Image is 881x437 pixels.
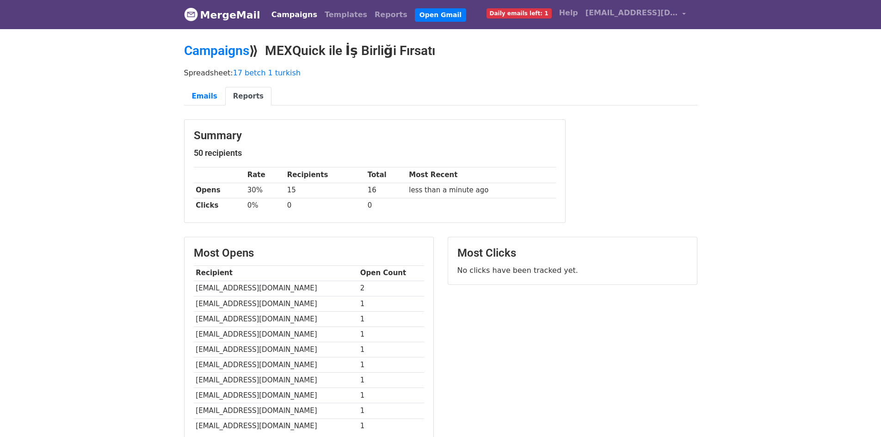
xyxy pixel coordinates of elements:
p: Spreadsheet: [184,68,697,78]
td: [EMAIL_ADDRESS][DOMAIN_NAME] [194,403,358,419]
th: Clicks [194,198,245,213]
th: Total [365,167,407,183]
td: 15 [285,183,365,198]
a: Reports [225,87,271,106]
h5: 50 recipients [194,148,556,158]
a: Help [555,4,582,22]
th: Opens [194,183,245,198]
span: [EMAIL_ADDRESS][DOMAIN_NAME] [585,7,678,18]
th: Rate [245,167,285,183]
td: 1 [358,326,424,342]
td: [EMAIL_ADDRESS][DOMAIN_NAME] [194,342,358,357]
h2: ⟫ MEXQuick ile İş Birliği Fırsatı [184,43,697,59]
td: 1 [358,419,424,434]
td: [EMAIL_ADDRESS][DOMAIN_NAME] [194,419,358,434]
a: Reports [371,6,411,24]
a: [EMAIL_ADDRESS][DOMAIN_NAME] [582,4,690,25]
a: Open Gmail [415,8,466,22]
td: 0% [245,198,285,213]
td: [EMAIL_ADDRESS][DOMAIN_NAME] [194,373,358,388]
td: [EMAIL_ADDRESS][DOMAIN_NAME] [194,296,358,311]
a: Templates [321,6,371,24]
a: 17 betch 1 turkish [233,68,301,77]
td: 16 [365,183,407,198]
th: Open Count [358,265,424,281]
td: 1 [358,357,424,373]
td: [EMAIL_ADDRESS][DOMAIN_NAME] [194,326,358,342]
td: [EMAIL_ADDRESS][DOMAIN_NAME] [194,388,358,403]
h3: Summary [194,129,556,142]
th: Recipients [285,167,365,183]
td: 0 [285,198,365,213]
td: [EMAIL_ADDRESS][DOMAIN_NAME] [194,357,358,373]
td: 1 [358,373,424,388]
h3: Most Opens [194,246,424,260]
td: less than a minute ago [407,183,555,198]
td: [EMAIL_ADDRESS][DOMAIN_NAME] [194,281,358,296]
a: Campaigns [268,6,321,24]
img: MergeMail logo [184,7,198,21]
td: 2 [358,281,424,296]
a: Emails [184,87,225,106]
th: Recipient [194,265,358,281]
h3: Most Clicks [457,246,688,260]
a: Campaigns [184,43,249,58]
td: 30% [245,183,285,198]
td: 1 [358,311,424,326]
td: [EMAIL_ADDRESS][DOMAIN_NAME] [194,311,358,326]
span: Daily emails left: 1 [487,8,552,18]
th: Most Recent [407,167,555,183]
td: 1 [358,403,424,419]
td: 1 [358,388,424,403]
p: No clicks have been tracked yet. [457,265,688,275]
td: 0 [365,198,407,213]
td: 1 [358,296,424,311]
td: 1 [358,342,424,357]
a: Daily emails left: 1 [483,4,555,22]
a: MergeMail [184,5,260,25]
